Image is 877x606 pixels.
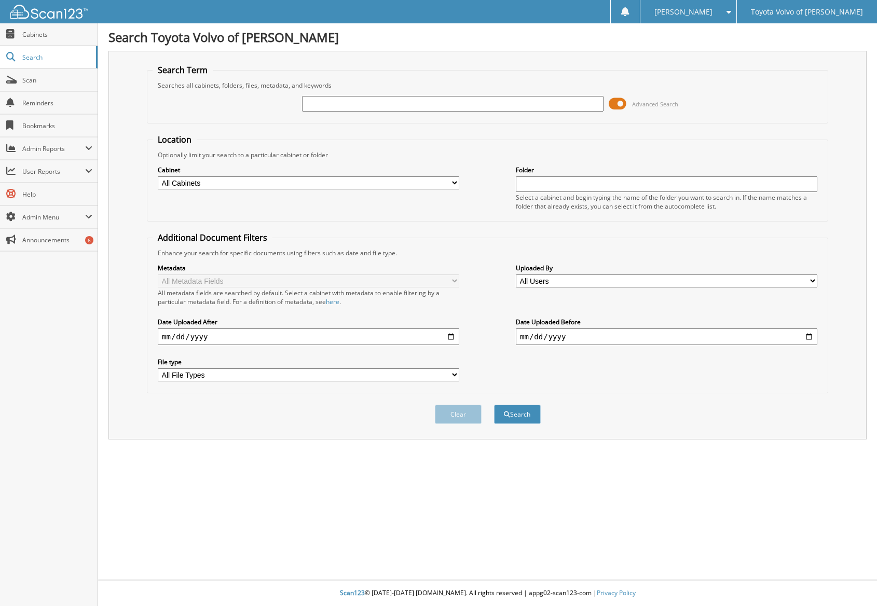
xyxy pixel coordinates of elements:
[326,297,339,306] a: here
[22,76,92,85] span: Scan
[158,357,459,366] label: File type
[494,405,541,424] button: Search
[22,121,92,130] span: Bookmarks
[158,264,459,272] label: Metadata
[22,190,92,199] span: Help
[654,9,712,15] span: [PERSON_NAME]
[22,53,91,62] span: Search
[751,9,863,15] span: Toyota Volvo of [PERSON_NAME]
[108,29,867,46] h1: Search Toyota Volvo of [PERSON_NAME]
[340,588,365,597] span: Scan123
[825,556,877,606] iframe: Chat Widget
[516,318,817,326] label: Date Uploaded Before
[22,167,85,176] span: User Reports
[158,328,459,345] input: start
[158,318,459,326] label: Date Uploaded After
[153,232,272,243] legend: Additional Document Filters
[597,588,636,597] a: Privacy Policy
[22,99,92,107] span: Reminders
[153,64,213,76] legend: Search Term
[98,581,877,606] div: © [DATE]-[DATE] [DOMAIN_NAME]. All rights reserved | appg02-scan123-com |
[22,30,92,39] span: Cabinets
[158,288,459,306] div: All metadata fields are searched by default. Select a cabinet with metadata to enable filtering b...
[153,134,197,145] legend: Location
[158,166,459,174] label: Cabinet
[435,405,482,424] button: Clear
[516,328,817,345] input: end
[22,236,92,244] span: Announcements
[632,100,678,108] span: Advanced Search
[10,5,88,19] img: scan123-logo-white.svg
[153,249,823,257] div: Enhance your search for specific documents using filters such as date and file type.
[516,264,817,272] label: Uploaded By
[85,236,93,244] div: 6
[22,144,85,153] span: Admin Reports
[153,81,823,90] div: Searches all cabinets, folders, files, metadata, and keywords
[153,150,823,159] div: Optionally limit your search to a particular cabinet or folder
[516,193,817,211] div: Select a cabinet and begin typing the name of the folder you want to search in. If the name match...
[516,166,817,174] label: Folder
[22,213,85,222] span: Admin Menu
